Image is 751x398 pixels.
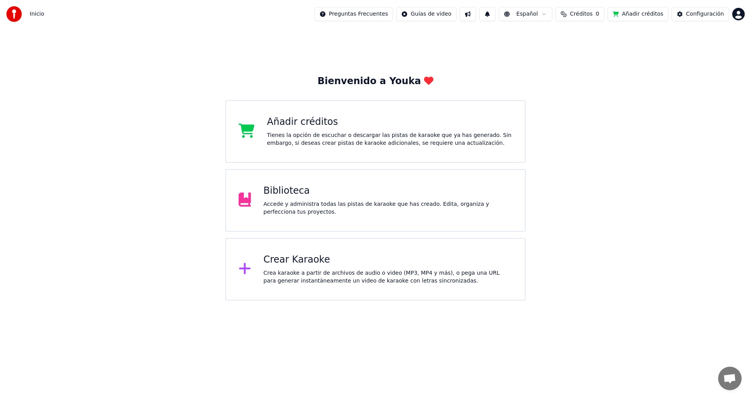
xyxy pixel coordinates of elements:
div: Añadir créditos [267,116,513,128]
button: Preguntas Frecuentes [314,7,393,21]
button: Configuración [672,7,729,21]
button: Guías de video [396,7,456,21]
span: Inicio [30,10,44,18]
div: Crear Karaoke [264,254,513,266]
img: youka [6,6,22,22]
span: 0 [596,10,599,18]
button: Añadir créditos [607,7,668,21]
div: Configuración [686,10,724,18]
nav: breadcrumb [30,10,44,18]
div: Biblioteca [264,185,513,197]
button: Créditos0 [555,7,604,21]
div: Bienvenido a Youka [318,75,434,88]
span: Créditos [570,10,593,18]
div: Chat abierto [718,367,742,390]
div: Crea karaoke a partir de archivos de audio o video (MP3, MP4 y más), o pega una URL para generar ... [264,269,513,285]
div: Accede y administra todas las pistas de karaoke que has creado. Edita, organiza y perfecciona tus... [264,200,513,216]
div: Tienes la opción de escuchar o descargar las pistas de karaoke que ya has generado. Sin embargo, ... [267,131,513,147]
